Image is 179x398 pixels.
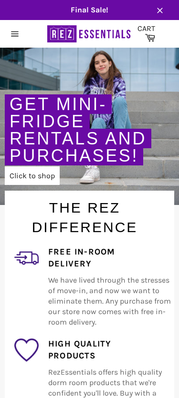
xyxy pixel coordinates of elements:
[10,94,147,165] a: Get Mini-Fridge Rentals and Purchases!
[5,166,60,185] a: Click to shop
[47,23,132,45] img: RezEssentials
[132,20,160,48] a: CART
[48,338,174,362] h4: High Quality Products
[39,246,174,338] div: We have lived through the stresses of move-in, and now we want to eliminate them. Any purchase fr...
[48,246,174,270] h4: Free In-Room Delivery
[14,246,39,270] img: delivery_2.png
[14,338,39,362] img: favorite_1.png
